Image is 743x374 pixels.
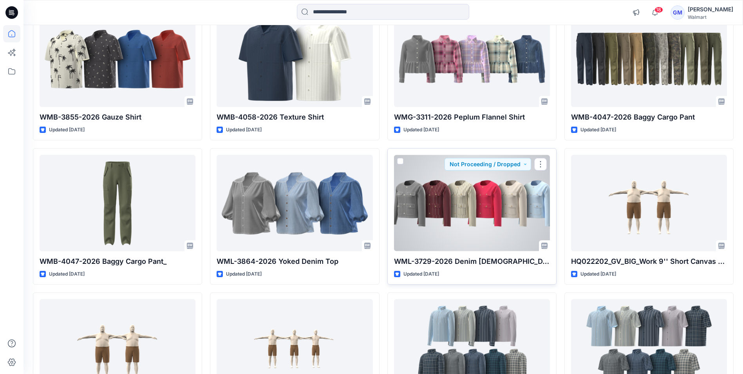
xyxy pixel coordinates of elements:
p: WML-3864-2026 Yoked Denim Top [217,256,372,267]
p: Updated [DATE] [580,270,616,278]
p: Updated [DATE] [580,126,616,134]
a: WMB-4047-2026 Baggy Cargo Pant [571,11,727,107]
a: WMB-4058-2026 Texture Shirt [217,11,372,107]
div: Walmart [688,14,733,20]
p: HQ022202_GV_BIG_Work 9'' Short Canvas Hanging [571,256,727,267]
div: [PERSON_NAME] [688,5,733,14]
div: GM [671,5,685,20]
p: Updated [DATE] [226,126,262,134]
p: WMG-3311-2026 Peplum Flannel Shirt [394,112,550,123]
p: Updated [DATE] [49,270,85,278]
p: WML-3729-2026 Denim [DEMOGRAPHIC_DATA]-Like Jacket [394,256,550,267]
a: WML-3729-2026 Denim Lady-Like Jacket [394,155,550,251]
p: WMB-3855-2026 Gauze Shirt [40,112,195,123]
p: WMB-4047-2026 Baggy Cargo Pant_ [40,256,195,267]
a: HQ022202_GV_BIG_Work 9'' Short Canvas Hanging [571,155,727,251]
a: WMB-3855-2026 Gauze Shirt [40,11,195,107]
p: Updated [DATE] [49,126,85,134]
a: WMG-3311-2026 Peplum Flannel Shirt [394,11,550,107]
p: Updated [DATE] [403,126,439,134]
a: WML-3864-2026 Yoked Denim Top [217,155,372,251]
span: 18 [654,7,663,13]
p: Updated [DATE] [403,270,439,278]
p: WMB-4058-2026 Texture Shirt [217,112,372,123]
a: WMB-4047-2026 Baggy Cargo Pant_ [40,155,195,251]
p: Updated [DATE] [226,270,262,278]
p: WMB-4047-2026 Baggy Cargo Pant [571,112,727,123]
